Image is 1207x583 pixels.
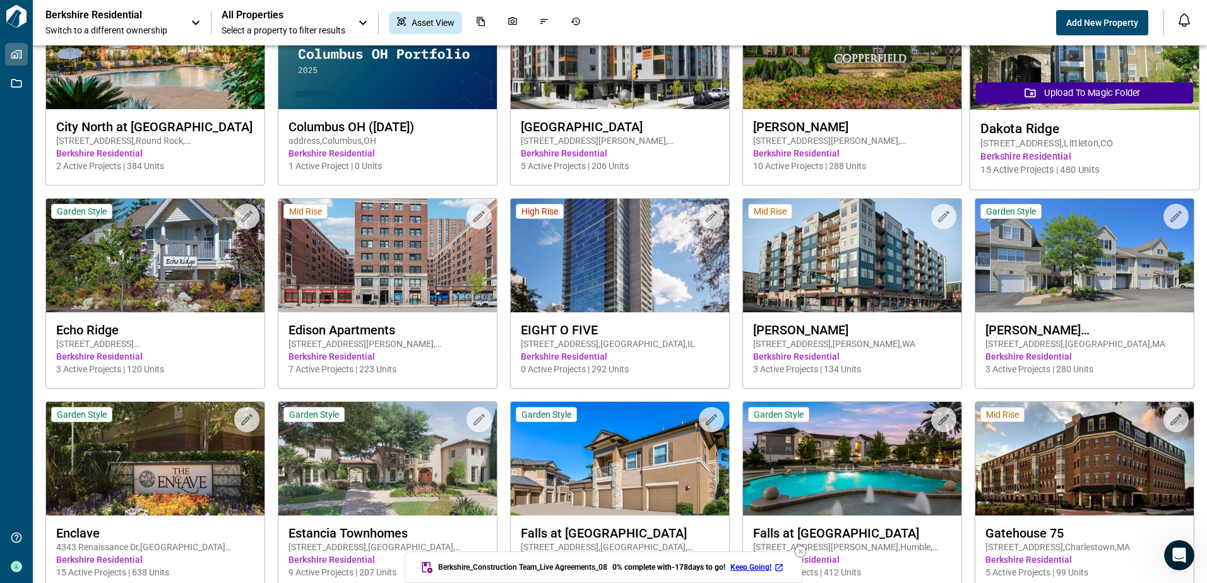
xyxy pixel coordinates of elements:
[521,160,719,172] span: 5 Active Projects | 206 Units
[511,402,729,515] img: property-asset
[532,11,557,34] div: Issues & Info
[980,137,1189,150] span: [STREET_ADDRESS] , Littleton , CO
[985,350,1184,363] span: Berkshire Residential
[521,206,558,217] span: High Rise
[753,160,951,172] span: 10 Active Projects | 288 Units
[753,553,951,566] span: Berkshire Residential
[56,350,254,363] span: Berkshire Residential
[521,350,719,363] span: Berkshire Residential
[753,119,951,134] span: [PERSON_NAME]
[985,363,1184,375] span: 3 Active Projects | 280 Units
[56,119,254,134] span: City North at [GEOGRAPHIC_DATA]
[730,562,787,572] a: Keep Going!
[753,541,951,553] span: [STREET_ADDRESS][PERSON_NAME] , Humble , [GEOGRAPHIC_DATA]
[753,350,951,363] span: Berkshire Residential
[289,409,339,420] span: Garden Style
[46,199,265,312] img: property-asset
[1174,10,1194,30] button: Open notification feed
[1164,540,1194,570] iframe: Intercom live chat
[753,338,951,350] span: [STREET_ADDRESS] , [PERSON_NAME] , WA
[288,526,487,541] span: Estancia Townhomes
[521,409,571,420] span: Garden Style
[521,322,719,338] span: EIGHT O FIVE
[56,134,254,147] span: [STREET_ADDRESS] , Round Rock , [GEOGRAPHIC_DATA]
[754,206,787,217] span: Mid Rise
[500,11,525,34] div: Photos
[222,9,345,21] span: All Properties
[288,350,487,363] span: Berkshire Residential
[521,147,719,160] span: Berkshire Residential
[56,553,254,566] span: Berkshire Residential
[57,409,107,420] span: Garden Style
[521,119,719,134] span: [GEOGRAPHIC_DATA]
[980,121,1189,136] span: Dakota Ridge
[278,402,497,515] img: property-asset
[986,409,1019,420] span: Mid Rise
[288,338,487,350] span: [STREET_ADDRESS][PERSON_NAME] , [GEOGRAPHIC_DATA] , IL
[521,541,719,553] span: [STREET_ADDRESS] , [GEOGRAPHIC_DATA] , [GEOGRAPHIC_DATA]
[1056,10,1148,35] button: Add New Property
[753,147,951,160] span: Berkshire Residential
[985,322,1184,338] span: [PERSON_NAME] [GEOGRAPHIC_DATA]
[45,24,178,37] span: Switch to a different ownership
[56,322,254,338] span: Echo Ridge
[222,24,345,37] span: Select a property to filter results
[521,526,719,541] span: Falls at [GEOGRAPHIC_DATA]
[612,562,725,572] span: 0 % complete with -178 days to go!
[753,526,951,541] span: Falls at [GEOGRAPHIC_DATA]
[754,409,804,420] span: Garden Style
[46,402,265,515] img: property-asset
[56,147,254,160] span: Berkshire Residential
[288,160,487,172] span: 1 Active Project | 0 Units
[743,402,961,515] img: property-asset
[288,134,487,147] span: address , Columbus , OH
[412,16,455,29] span: Asset View
[438,562,607,572] span: Berkshire_Construction Team_Live Agreements_08
[980,163,1189,177] span: 15 Active Projects | 480 Units
[753,363,951,375] span: 3 Active Projects | 134 Units
[288,541,487,553] span: [STREET_ADDRESS] , [GEOGRAPHIC_DATA] , [GEOGRAPHIC_DATA]
[56,566,254,579] span: 15 Active Projects | 638 Units
[976,82,1193,103] button: Upload to Magic Folder
[288,147,487,160] span: Berkshire Residential
[288,322,487,338] span: Edison Apartments
[975,402,1194,515] img: property-asset
[753,134,951,147] span: [STREET_ADDRESS][PERSON_NAME] , [GEOGRAPHIC_DATA] , TN
[288,566,487,579] span: 9 Active Projects | 207 Units
[56,338,254,350] span: [STREET_ADDRESS][PERSON_NAME] , Snoqualmie , WA
[1066,16,1138,29] span: Add New Property
[753,322,951,338] span: [PERSON_NAME]
[278,199,497,312] img: property-asset
[521,134,719,147] span: [STREET_ADDRESS][PERSON_NAME] , [GEOGRAPHIC_DATA] , OR
[511,199,729,312] img: property-asset
[289,206,322,217] span: Mid Rise
[468,11,494,34] div: Documents
[56,363,254,375] span: 3 Active Projects | 120 Units
[985,338,1184,350] span: [STREET_ADDRESS] , [GEOGRAPHIC_DATA] , MA
[521,363,719,375] span: 0 Active Projects | 292 Units
[288,119,487,134] span: Columbus OH ([DATE])
[56,160,254,172] span: 2 Active Projects | 384 Units
[389,11,462,34] div: Asset View
[521,338,719,350] span: [STREET_ADDRESS] , [GEOGRAPHIC_DATA] , IL
[288,553,487,566] span: Berkshire Residential
[743,199,961,312] img: property-asset
[56,526,254,541] span: Enclave
[985,553,1184,566] span: Berkshire Residential
[985,526,1184,541] span: Gatehouse 75
[753,566,951,579] span: 9 Active Projects | 412 Units
[985,566,1184,579] span: 5 Active Projects | 99 Units
[57,206,107,217] span: Garden Style
[56,541,254,553] span: 4343 Renaissance Dr , [GEOGRAPHIC_DATA][PERSON_NAME] , CA
[980,150,1189,163] span: Berkshire Residential
[985,541,1184,553] span: [STREET_ADDRESS] , Charlestown , MA
[45,9,159,21] p: Berkshire Residential
[975,199,1194,312] img: property-asset
[288,363,487,375] span: 7 Active Projects | 223 Units
[563,11,588,34] div: Job History
[986,206,1036,217] span: Garden Style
